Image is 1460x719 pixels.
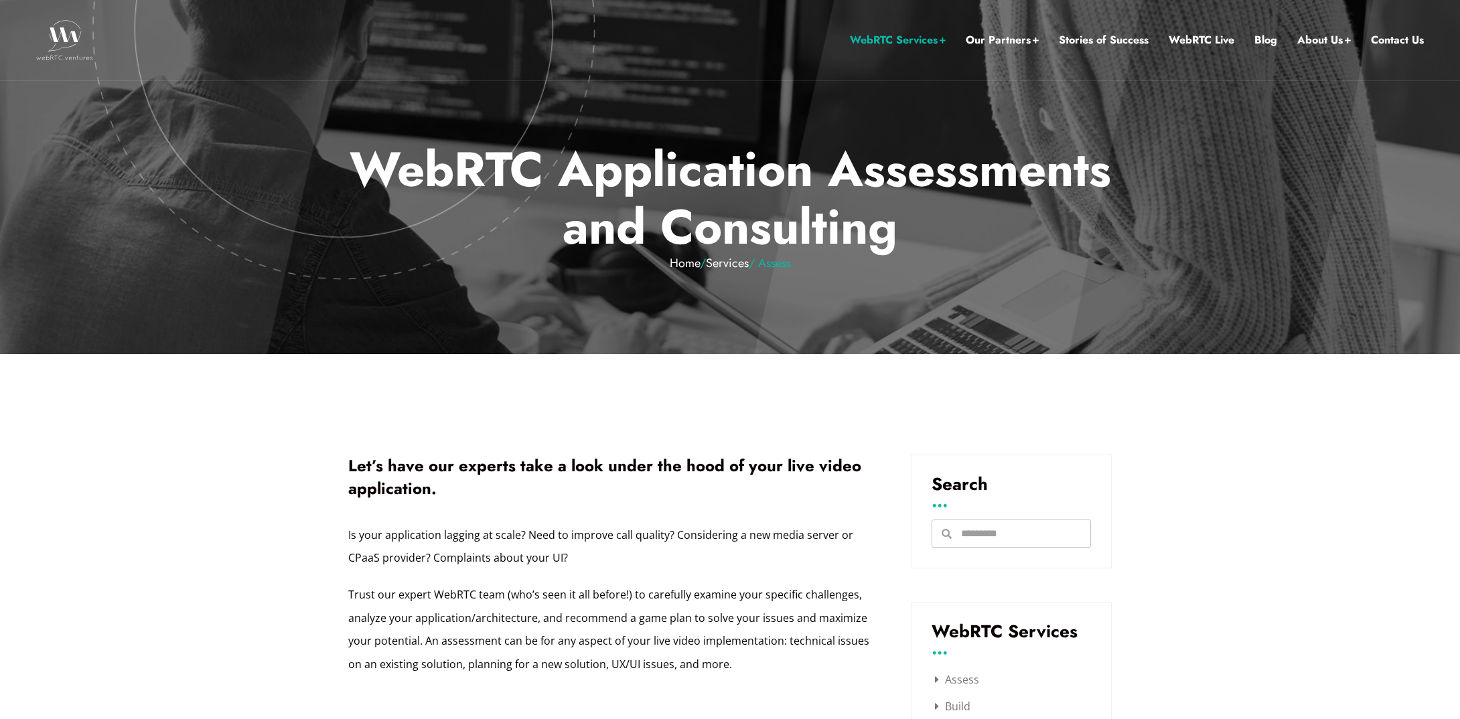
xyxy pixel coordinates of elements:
em: / / Assess [338,256,1122,271]
h3: ... [932,643,1091,653]
p: Is your application lagging at scale? Need to improve call quality? Considering a new media serve... [348,524,871,570]
a: About Us [1297,31,1351,49]
h3: ... [932,496,1091,506]
h3: Search [932,475,1091,493]
a: Home [670,254,700,272]
a: Build [935,699,970,714]
a: Blog [1254,31,1277,49]
h1: Let’s have our experts take a look under the hood of your live video application. [348,455,871,499]
a: Contact Us [1371,31,1424,49]
a: Assess [935,672,979,687]
a: Services [706,254,749,272]
a: Stories of Success [1059,31,1149,49]
h3: WebRTC Services [932,623,1091,640]
a: Our Partners [966,31,1039,49]
p: Trust our expert WebRTC team (who’s seen it all before!) to carefully examine your specific chall... [348,583,871,675]
p: WebRTC Application Assessments and Consulting [338,141,1122,270]
img: WebRTC.ventures [36,20,93,60]
a: WebRTC Live [1169,31,1234,49]
a: WebRTC Services [850,31,946,49]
